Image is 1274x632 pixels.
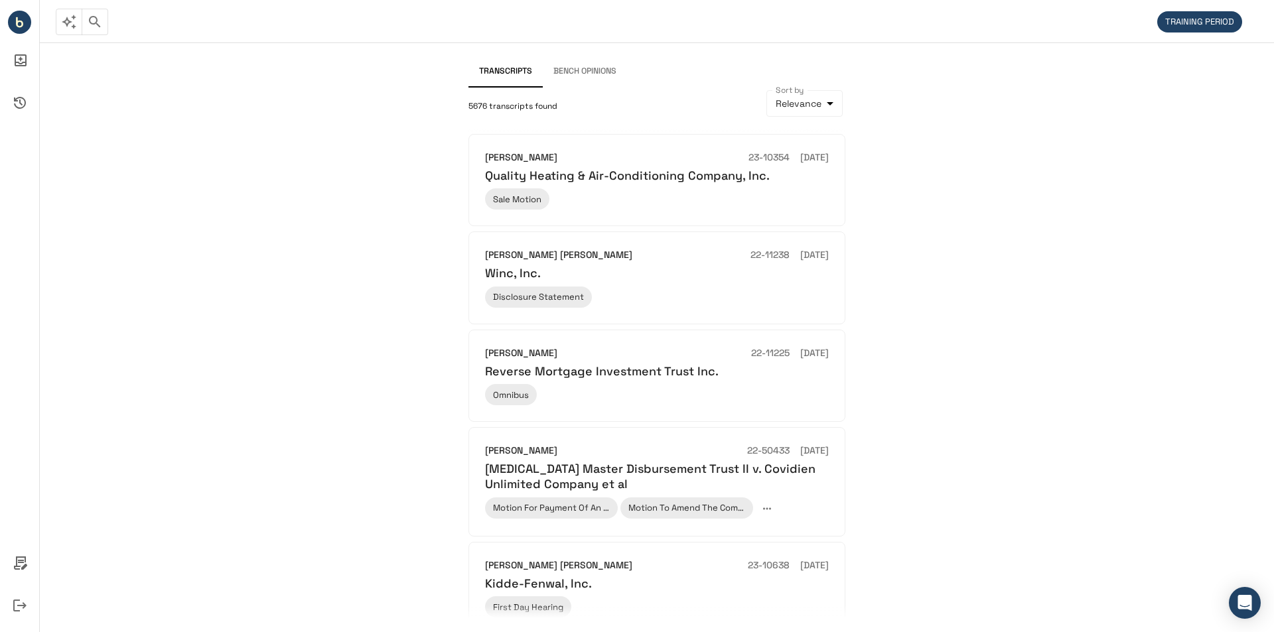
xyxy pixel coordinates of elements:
h6: Quality Heating & Air-Conditioning Company, Inc. [485,168,770,183]
span: Disclosure Statement [493,291,584,302]
span: Motion To Amend The Complaint [628,502,761,513]
span: First Day Hearing [493,601,563,613]
span: TRAINING PERIOD [1157,16,1242,27]
button: Bench Opinions [543,56,627,88]
span: 5676 transcripts found [468,100,557,113]
h6: [PERSON_NAME] [485,444,557,458]
h6: [PERSON_NAME] [PERSON_NAME] [485,558,632,573]
h6: [PERSON_NAME] [PERSON_NAME] [485,248,632,263]
div: Open Intercom Messenger [1229,587,1261,619]
h6: [PERSON_NAME] [485,151,557,165]
h6: 22-11238 [750,248,790,263]
h6: [DATE] [800,248,829,263]
h6: [MEDICAL_DATA] Master Disbursement Trust II v. Covidien Unlimited Company et al [485,461,829,492]
h6: 22-11225 [751,346,790,361]
h6: Reverse Mortgage Investment Trust Inc. [485,363,719,379]
span: Omnibus [493,389,529,401]
h6: Winc, Inc. [485,265,541,281]
h6: Kidde-Fenwal, Inc. [485,576,592,591]
h6: [DATE] [800,151,829,165]
h6: [DATE] [800,558,829,573]
span: Sale Motion [493,194,541,205]
h6: [PERSON_NAME] [485,346,557,361]
button: Transcripts [468,56,543,88]
label: Sort by [776,84,804,95]
div: We are not billing you for your initial period of in-app activity. [1157,11,1249,32]
span: Motion For Payment Of An Administrative Expense Claim [493,502,724,513]
h6: 22-50433 [747,444,790,458]
h6: 23-10354 [748,151,790,165]
h6: [DATE] [800,346,829,361]
h6: 23-10638 [748,558,790,573]
h6: [DATE] [800,444,829,458]
div: Relevance [766,90,843,117]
